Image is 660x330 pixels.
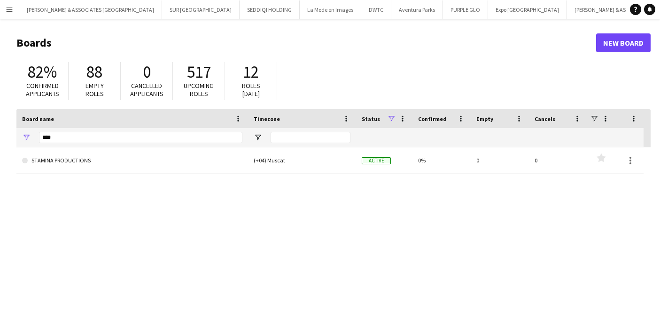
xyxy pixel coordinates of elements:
[26,81,59,98] span: Confirmed applicants
[85,81,104,98] span: Empty roles
[254,133,262,142] button: Open Filter Menu
[391,0,443,19] button: Aventura Parks
[19,0,162,19] button: [PERSON_NAME] & ASSOCIATES [GEOGRAPHIC_DATA]
[243,62,259,82] span: 12
[240,0,300,19] button: SEDDIQI HOLDING
[412,147,471,173] div: 0%
[187,62,211,82] span: 517
[596,33,651,52] a: New Board
[535,115,555,122] span: Cancels
[362,157,391,164] span: Active
[39,132,242,143] input: Board name Filter Input
[418,115,447,122] span: Confirmed
[16,36,596,50] h1: Boards
[271,132,350,143] input: Timezone Filter Input
[143,62,151,82] span: 0
[28,62,57,82] span: 82%
[361,0,391,19] button: DWTC
[22,115,54,122] span: Board name
[254,115,280,122] span: Timezone
[242,81,260,98] span: Roles [DATE]
[22,147,242,174] a: STAMINA PRODUCTIONS
[362,115,380,122] span: Status
[488,0,567,19] button: Expo [GEOGRAPHIC_DATA]
[184,81,214,98] span: Upcoming roles
[86,62,102,82] span: 88
[471,147,529,173] div: 0
[529,147,587,173] div: 0
[300,0,361,19] button: La Mode en Images
[130,81,163,98] span: Cancelled applicants
[162,0,240,19] button: SUR [GEOGRAPHIC_DATA]
[476,115,493,122] span: Empty
[443,0,488,19] button: PURPLE GLO
[22,133,31,142] button: Open Filter Menu
[248,147,356,173] div: (+04) Muscat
